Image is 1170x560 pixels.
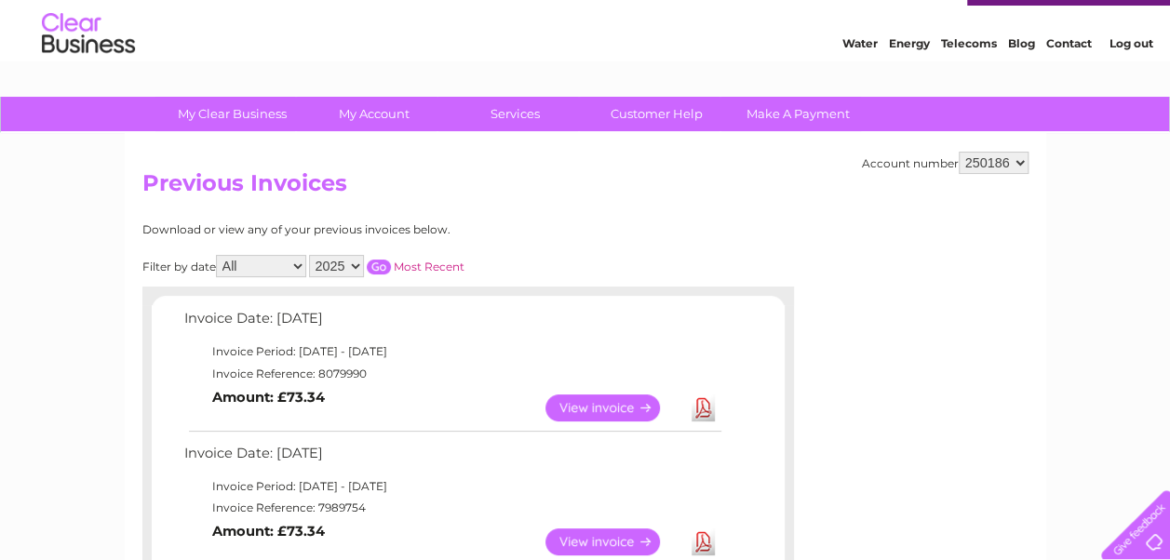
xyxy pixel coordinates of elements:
div: Clear Business is a trading name of Verastar Limited (registered in [GEOGRAPHIC_DATA] No. 3667643... [146,10,1026,90]
h2: Previous Invoices [142,170,1029,206]
td: Invoice Reference: 8079990 [180,363,724,385]
a: View [545,394,682,421]
img: logo.png [41,48,136,105]
div: Filter by date [142,255,631,277]
td: Invoice Period: [DATE] - [DATE] [180,340,724,363]
a: Energy [889,79,930,93]
b: Amount: £73.34 [212,523,325,540]
a: Water [842,79,878,93]
a: Customer Help [580,97,733,131]
div: Account number [862,152,1029,174]
div: Download or view any of your previous invoices below. [142,223,631,236]
a: View [545,528,682,555]
a: Services [438,97,592,131]
a: Make A Payment [721,97,875,131]
a: Blog [1008,79,1035,93]
td: Invoice Date: [DATE] [180,441,724,475]
a: My Account [297,97,451,131]
a: Log out [1109,79,1152,93]
a: My Clear Business [155,97,309,131]
td: Invoice Date: [DATE] [180,306,724,340]
a: 0333 014 3131 [819,9,948,33]
a: Contact [1046,79,1092,93]
a: Download [692,394,715,421]
a: Most Recent [394,260,464,273]
a: Download [692,528,715,555]
b: Amount: £73.34 [212,389,325,406]
td: Invoice Reference: 7989754 [180,497,724,519]
a: Telecoms [941,79,997,93]
td: Invoice Period: [DATE] - [DATE] [180,475,724,498]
